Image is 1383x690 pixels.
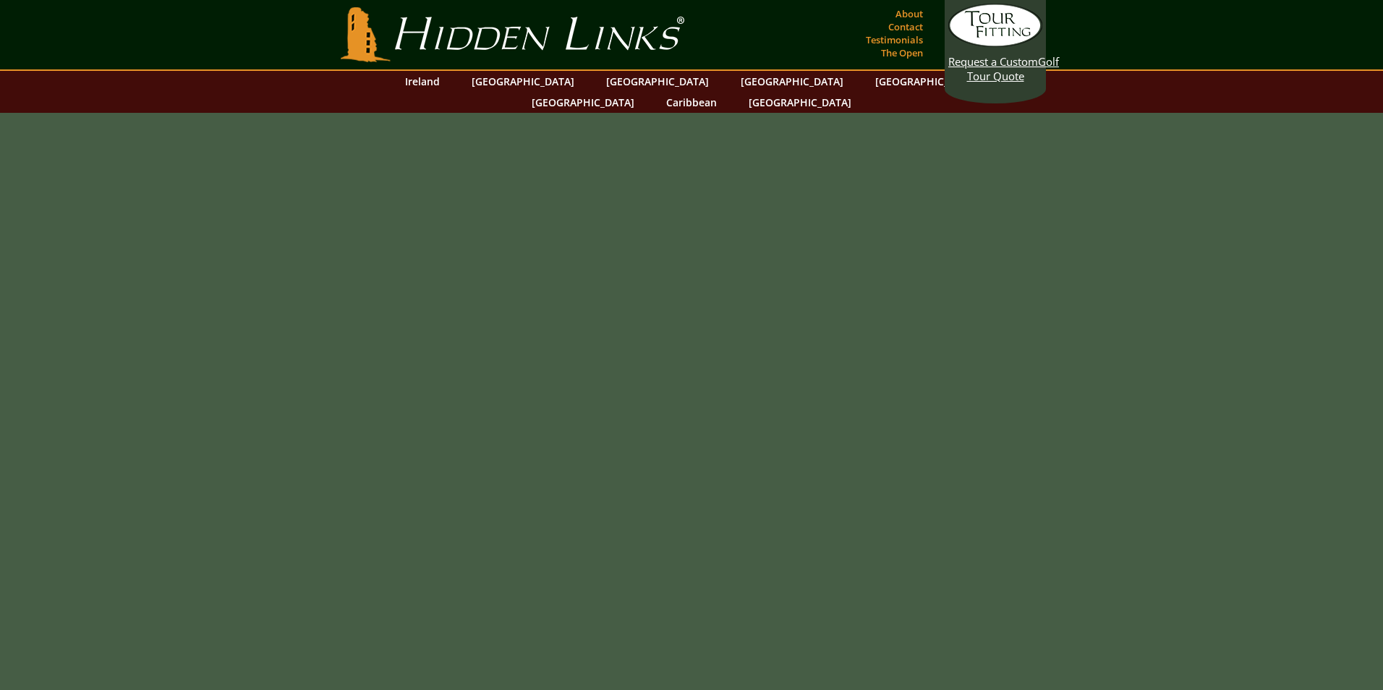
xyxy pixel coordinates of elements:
a: [GEOGRAPHIC_DATA] [524,92,642,113]
span: Request a Custom [948,54,1038,69]
a: Ireland [398,71,447,92]
a: About [892,4,927,24]
a: Request a CustomGolf Tour Quote [948,4,1042,83]
a: [GEOGRAPHIC_DATA] [464,71,582,92]
a: [GEOGRAPHIC_DATA] [733,71,851,92]
a: [GEOGRAPHIC_DATA] [599,71,716,92]
a: [GEOGRAPHIC_DATA] [868,71,985,92]
a: Caribbean [659,92,724,113]
a: Contact [885,17,927,37]
a: [GEOGRAPHIC_DATA] [741,92,859,113]
a: Testimonials [862,30,927,50]
a: The Open [877,43,927,63]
